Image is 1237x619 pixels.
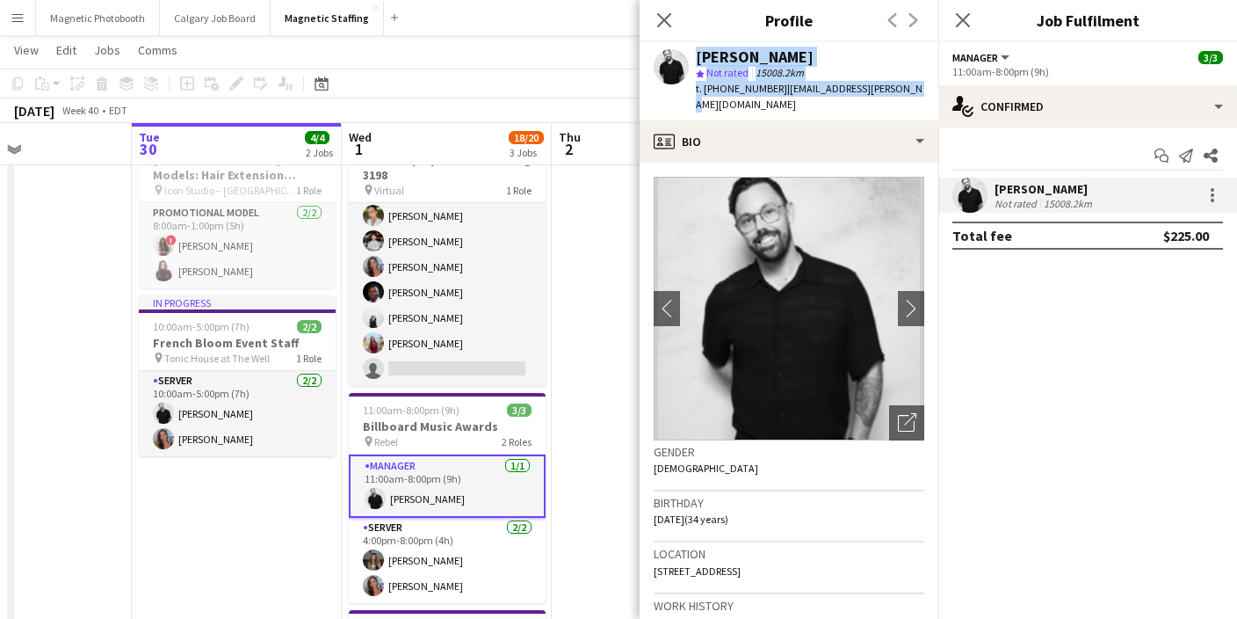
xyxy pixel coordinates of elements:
span: Tue [139,129,160,145]
span: 10:00am-5:00pm (7h) [153,320,250,333]
span: 2 Roles [502,435,532,448]
span: 3/3 [507,404,532,417]
img: Crew avatar or photo [654,177,924,441]
span: View [14,42,39,58]
button: Magnetic Photobooth [36,1,160,35]
div: Confirmed [938,85,1237,127]
span: Not rated [706,66,749,79]
span: 1 Role [506,184,532,197]
app-card-role: Server2/210:00am-5:00pm (7h)[PERSON_NAME][PERSON_NAME] [139,371,336,456]
span: 11:00am-8:00pm (9h) [363,404,459,417]
div: Total fee [952,227,1012,244]
a: Comms [131,39,184,62]
app-job-card: 11:00am-11:30am (30m)6/7Asahi Pop Up Virtual Training 3198 Virtual1 RoleBrand Ambassador6/711:00a... [349,126,546,386]
span: 1 [346,139,372,159]
span: 18/20 [509,131,544,144]
div: EDT [109,104,127,117]
app-card-role: Manager1/111:00am-8:00pm (9h)[PERSON_NAME] [349,455,546,518]
div: Bio [640,120,938,163]
div: 2 Jobs [306,146,333,159]
button: Magnetic Staffing [271,1,384,35]
span: Wed [349,129,372,145]
app-card-role: Brand Ambassador6/711:00am-11:30am (30m)[PERSON_NAME][PERSON_NAME][PERSON_NAME][PERSON_NAME][PERS... [349,173,546,386]
span: 30 [136,139,160,159]
span: Edit [56,42,76,58]
span: | [EMAIL_ADDRESS][PERSON_NAME][DOMAIN_NAME] [696,82,922,111]
span: [STREET_ADDRESS] [654,564,741,578]
div: Not rated [995,197,1040,210]
app-job-card: In progress10:00am-5:00pm (7h)2/2French Bloom Event Staff Tonic House at The Well1 RoleServer2/21... [139,295,336,456]
div: $225.00 [1163,227,1209,244]
button: Calgary Job Board [160,1,271,35]
app-job-card: 11:00am-8:00pm (9h)3/3Billboard Music Awards Rebel2 RolesManager1/111:00am-8:00pm (9h)[PERSON_NAM... [349,393,546,603]
app-card-role: Server2/24:00pm-8:00pm (4h)[PERSON_NAME][PERSON_NAME] [349,518,546,603]
span: t. [PHONE_NUMBER] [696,82,787,95]
span: Thu [559,129,581,145]
span: 2 [556,139,581,159]
h3: Job Fulfilment [938,9,1237,32]
h3: Work history [654,598,924,614]
span: 3/3 [1198,51,1223,64]
h3: French Bloom Event Staff [139,335,336,351]
span: 1 Role [296,184,322,197]
div: [DATE] [14,102,54,120]
span: 4/4 [305,131,329,144]
div: In progress [139,295,336,309]
h3: Asahi Pop Up Virtual Training 3198 [349,151,546,183]
div: Open photos pop-in [889,405,924,441]
span: Icon Studio – [GEOGRAPHIC_DATA] [164,184,296,197]
span: [DEMOGRAPHIC_DATA] [654,462,758,475]
h3: Gender [654,444,924,460]
button: Manager [952,51,1012,64]
span: 1 Role [296,352,322,365]
span: Manager [952,51,998,64]
app-job-card: 8:00am-1:00pm (5h)2/2[DEMOGRAPHIC_DATA] Models: Hair Extension Models | 3321 Icon Studio – [GEOGR... [139,126,336,288]
span: 2/2 [297,320,322,333]
div: [PERSON_NAME] [696,49,814,65]
h3: Birthday [654,495,924,511]
h3: Location [654,546,924,562]
span: Rebel [374,435,398,448]
div: 11:00am-8:00pm (9h) [952,65,1223,78]
a: Jobs [87,39,127,62]
span: Tonic House at The Well [164,352,270,365]
div: [PERSON_NAME] [995,181,1096,197]
div: 15008.2km [1040,197,1096,210]
h3: [DEMOGRAPHIC_DATA] Models: Hair Extension Models | 3321 [139,151,336,183]
span: Virtual [374,184,404,197]
span: 15008.2km [752,66,807,79]
span: ! [166,235,177,245]
span: Week 40 [58,104,102,117]
a: View [7,39,46,62]
h3: Profile [640,9,938,32]
span: Jobs [94,42,120,58]
a: Edit [49,39,83,62]
h3: Billboard Music Awards [349,419,546,434]
span: [DATE] (34 years) [654,513,728,526]
div: 3 Jobs [510,146,543,159]
span: Comms [138,42,177,58]
app-card-role: Promotional Model2/28:00am-1:00pm (5h)![PERSON_NAME][PERSON_NAME] [139,203,336,288]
